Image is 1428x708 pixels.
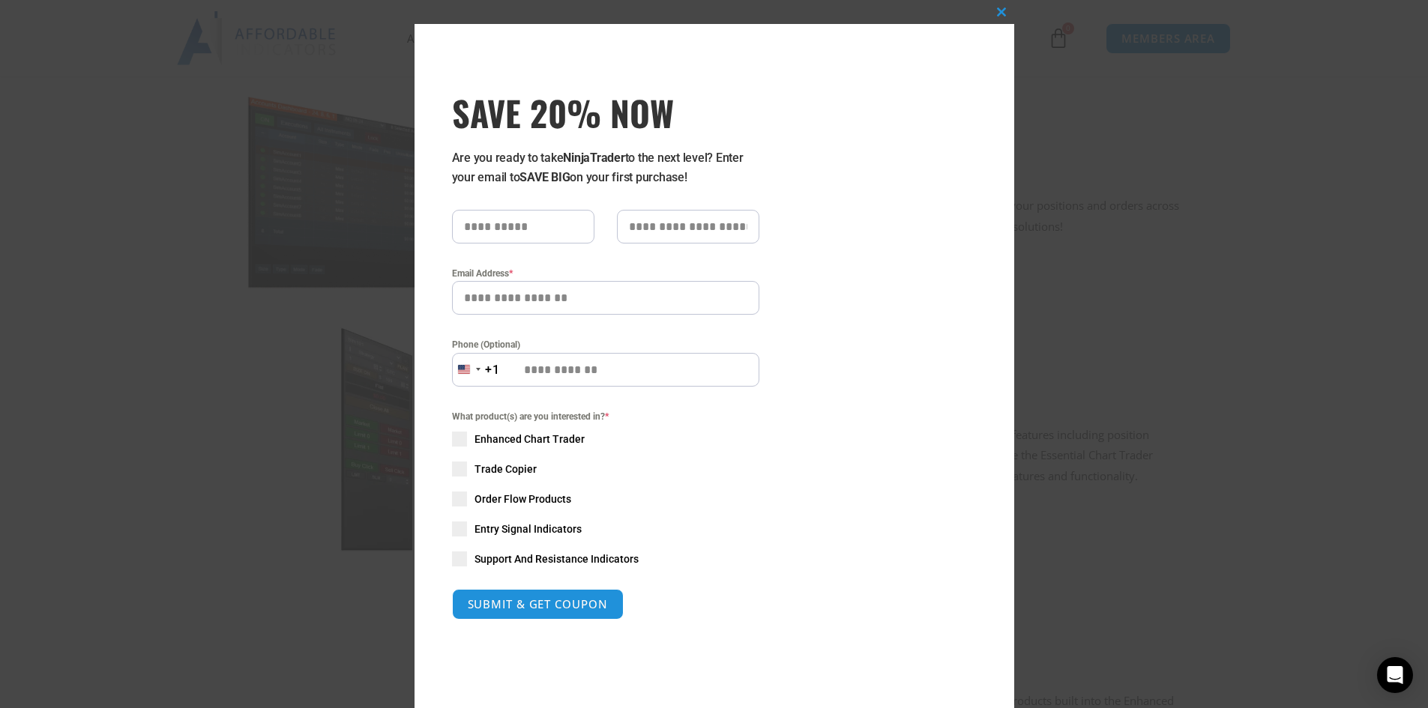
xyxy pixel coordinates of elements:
[452,266,759,281] label: Email Address
[452,337,759,352] label: Phone (Optional)
[485,360,500,380] div: +1
[452,521,759,536] label: Entry Signal Indicators
[452,91,759,133] span: SAVE 20% NOW
[475,491,571,506] span: Order Flow Products
[452,409,759,424] span: What product(s) are you interested in?
[452,491,759,506] label: Order Flow Products
[519,170,570,184] strong: SAVE BIG
[452,462,759,476] label: Trade Copier
[1377,657,1413,693] div: Open Intercom Messenger
[452,432,759,447] label: Enhanced Chart Trader
[452,589,624,620] button: SUBMIT & GET COUPON
[452,148,759,187] p: Are you ready to take to the next level? Enter your email to on your first purchase!
[452,353,500,387] button: Selected country
[452,551,759,566] label: Support And Resistance Indicators
[475,551,639,566] span: Support And Resistance Indicators
[475,432,585,447] span: Enhanced Chart Trader
[475,462,537,476] span: Trade Copier
[475,521,582,536] span: Entry Signal Indicators
[563,151,624,165] strong: NinjaTrader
